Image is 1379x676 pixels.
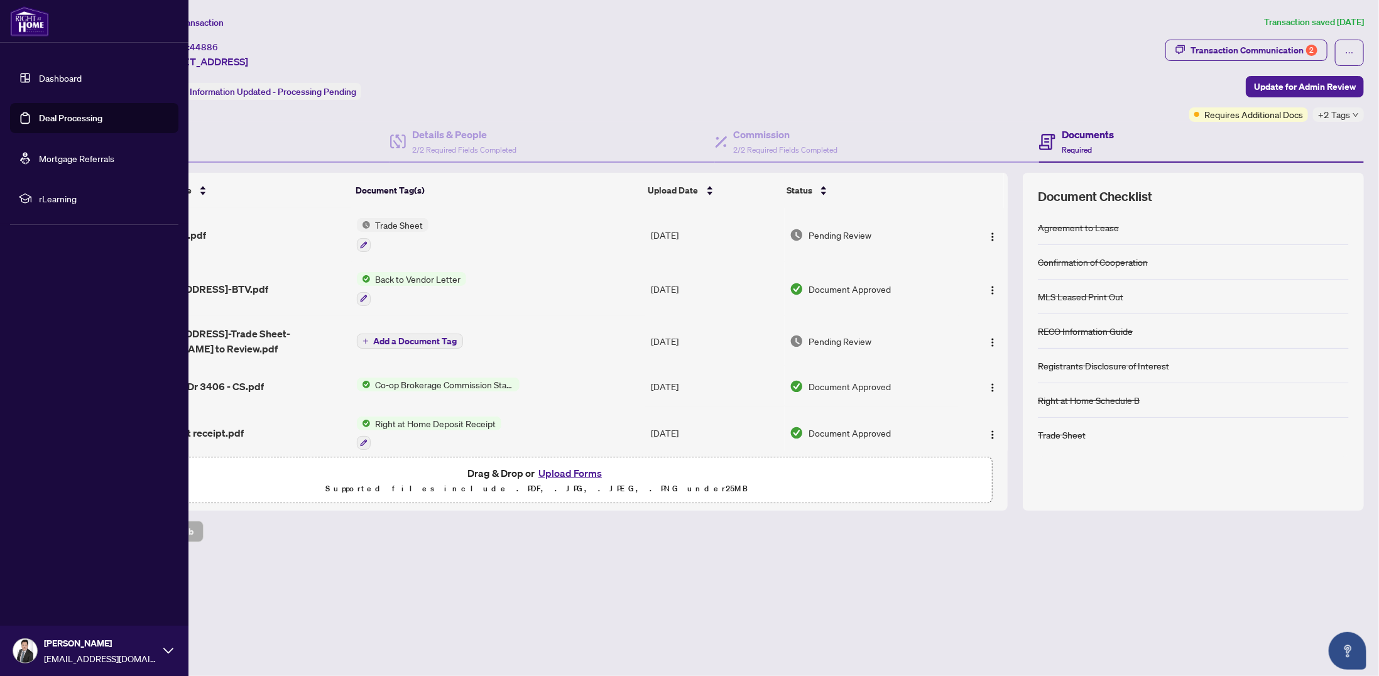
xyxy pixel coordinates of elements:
[643,173,782,208] th: Upload Date
[646,316,785,366] td: [DATE]
[809,282,891,296] span: Document Approved
[1062,127,1114,142] h4: Documents
[371,417,501,430] span: Right at Home Deposit Receipt
[39,72,82,84] a: Dashboard
[371,218,428,232] span: Trade Sheet
[357,272,466,306] button: Status IconBack to Vendor Letter
[1062,145,1092,155] span: Required
[790,334,804,348] img: Document Status
[132,379,264,394] span: 83 Borough Dr 3406 - CS.pdf
[1191,40,1317,60] div: Transaction Communication
[1329,632,1366,670] button: Open asap
[374,337,457,346] span: Add a Document Tag
[1038,393,1140,407] div: Right at Home Schedule B
[132,281,268,297] span: [STREET_ADDRESS]-BTV.pdf
[351,173,643,208] th: Document Tag(s)
[357,218,428,252] button: Status IconTrade Sheet
[44,636,157,650] span: [PERSON_NAME]
[988,285,998,295] img: Logo
[13,639,37,663] img: Profile Icon
[126,173,351,208] th: (10) File Name
[357,218,371,232] img: Status Icon
[790,379,804,393] img: Document Status
[790,228,804,242] img: Document Status
[734,145,838,155] span: 2/2 Required Fields Completed
[1306,45,1317,56] div: 2
[809,334,871,348] span: Pending Review
[357,334,463,349] button: Add a Document Tag
[535,465,606,481] button: Upload Forms
[190,86,356,97] span: Information Updated - Processing Pending
[988,232,998,242] img: Logo
[10,6,49,36] img: logo
[81,457,992,504] span: Drag & Drop orUpload FormsSupported files include .PDF, .JPG, .JPEG, .PNG under25MB
[412,145,516,155] span: 2/2 Required Fields Completed
[190,41,218,53] span: 44886
[39,192,170,205] span: rLearning
[357,417,371,430] img: Status Icon
[646,262,785,316] td: [DATE]
[1038,255,1148,269] div: Confirmation of Cooperation
[156,54,248,69] span: [STREET_ADDRESS]
[467,465,606,481] span: Drag & Drop or
[983,423,1003,443] button: Logo
[132,326,347,356] span: [STREET_ADDRESS]-Trade Sheet-[PERSON_NAME] to Review.pdf
[1038,359,1169,373] div: Registrants Disclosure of Interest
[1038,221,1119,234] div: Agreement to Lease
[782,173,955,208] th: Status
[1165,40,1327,61] button: Transaction Communication2
[988,337,998,347] img: Logo
[357,378,371,391] img: Status Icon
[646,406,785,461] td: [DATE]
[156,83,361,100] div: Status:
[988,383,998,393] img: Logo
[89,481,984,496] p: Supported files include .PDF, .JPG, .JPEG, .PNG under 25 MB
[412,127,516,142] h4: Details & People
[809,379,891,393] span: Document Approved
[371,272,466,286] span: Back to Vendor Letter
[1038,324,1133,338] div: RECO Information Guide
[983,225,1003,245] button: Logo
[809,228,871,242] span: Pending Review
[648,183,699,197] span: Upload Date
[357,272,371,286] img: Status Icon
[1345,48,1354,57] span: ellipsis
[809,426,891,440] span: Document Approved
[1353,112,1359,118] span: down
[1318,107,1350,122] span: +2 Tags
[44,651,157,665] span: [EMAIL_ADDRESS][DOMAIN_NAME]
[787,183,812,197] span: Status
[983,279,1003,299] button: Logo
[1254,77,1356,97] span: Update for Admin Review
[357,333,463,349] button: Add a Document Tag
[1038,428,1086,442] div: Trade Sheet
[1264,15,1364,30] article: Transaction saved [DATE]
[734,127,838,142] h4: Commission
[790,426,804,440] img: Document Status
[790,282,804,296] img: Document Status
[156,17,224,28] span: View Transaction
[357,417,501,450] button: Status IconRight at Home Deposit Receipt
[983,331,1003,351] button: Logo
[371,378,520,391] span: Co-op Brokerage Commission Statement
[646,366,785,406] td: [DATE]
[983,376,1003,396] button: Logo
[1038,188,1152,205] span: Document Checklist
[39,153,114,164] a: Mortgage Referrals
[357,378,520,391] button: Status IconCo-op Brokerage Commission Statement
[1038,290,1123,303] div: MLS Leased Print Out
[1246,76,1364,97] button: Update for Admin Review
[362,338,369,344] span: plus
[646,208,785,262] td: [DATE]
[39,112,102,124] a: Deal Processing
[1204,107,1303,121] span: Requires Additional Docs
[988,430,998,440] img: Logo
